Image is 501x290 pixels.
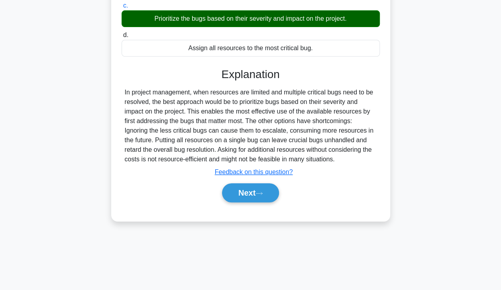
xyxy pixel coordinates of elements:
span: c. [123,2,128,9]
div: Prioritize the bugs based on their severity and impact on the project. [122,10,380,27]
button: Next [222,183,279,202]
div: In project management, when resources are limited and multiple critical bugs need to be resolved,... [125,88,377,164]
span: d. [123,31,128,38]
a: Feedback on this question? [215,169,293,175]
div: Assign all resources to the most critical bug. [122,40,380,57]
h3: Explanation [126,68,375,81]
